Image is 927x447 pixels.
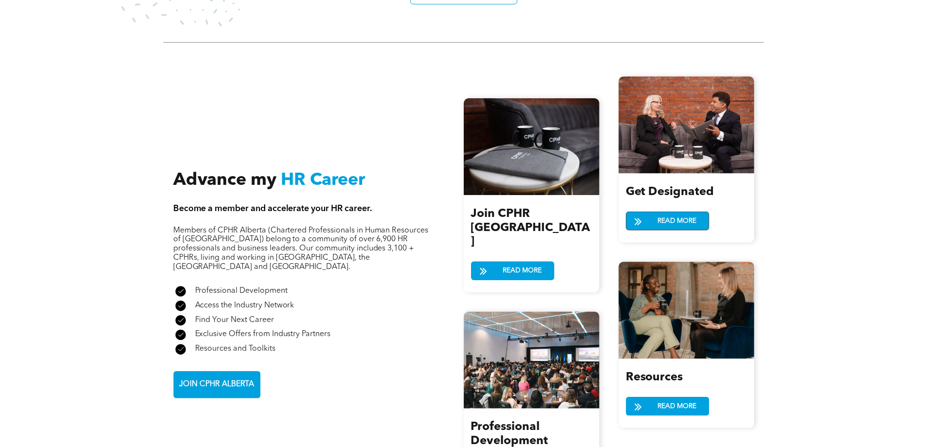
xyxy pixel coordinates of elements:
a: JOIN CPHR ALBERTA [173,371,260,398]
span: Resources and Toolkits [195,345,275,353]
span: Resources [626,372,683,383]
span: Advance my [173,172,276,189]
span: Professional Development [471,421,547,447]
a: READ MORE [626,212,709,231]
span: Find Your Next Career [195,316,274,323]
span: READ MORE [654,397,699,415]
span: JOIN CPHR ALBERTA [176,375,257,394]
a: READ MORE [626,396,709,415]
span: Members of CPHR Alberta (Chartered Professionals in Human Resources of [GEOGRAPHIC_DATA]) belong ... [173,226,428,270]
span: Exclusive Offers from Industry Partners [195,330,330,338]
a: READ MORE [471,261,554,280]
span: HR Career [281,172,365,189]
span: Get Designated [626,186,714,198]
span: Join CPHR [GEOGRAPHIC_DATA] [471,208,590,248]
span: Access the Industry Network [195,302,294,309]
span: READ MORE [499,262,545,280]
span: Professional Development [195,287,288,295]
span: READ MORE [654,212,699,230]
span: Become a member and accelerate your HR career. [173,204,372,213]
